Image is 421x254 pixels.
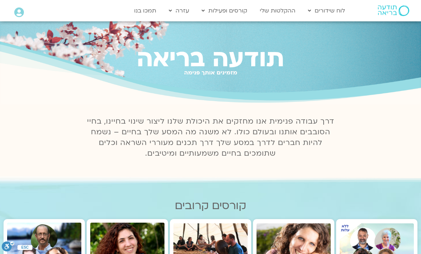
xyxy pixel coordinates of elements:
[256,4,299,17] a: ההקלטות שלי
[4,199,417,212] h2: קורסים קרובים
[198,4,251,17] a: קורסים ופעילות
[83,116,338,159] p: דרך עבודה פנימית אנו מחזקים את היכולת שלנו ליצור שינוי בחיינו, בחיי הסובבים אותנו ובעולם כולו. לא...
[304,4,349,17] a: לוח שידורים
[378,5,409,16] img: תודעה בריאה
[131,4,160,17] a: תמכו בנו
[165,4,193,17] a: עזרה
